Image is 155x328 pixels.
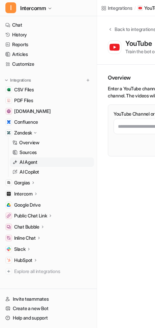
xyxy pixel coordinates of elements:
span: Intercomm [20,3,46,13]
a: Help and support [3,313,94,323]
a: Explore all integrations [3,267,94,276]
div: YouTube [125,39,154,48]
span: I [5,2,16,13]
a: AI Agent [10,157,94,167]
span: PDF Files [14,97,33,104]
a: Customize [3,59,94,69]
p: Integrations [10,78,31,83]
img: www.helpdesk.com [7,109,11,113]
a: Chat [3,20,94,30]
img: Google Drive [7,203,11,207]
p: Chat Bubble [14,223,39,230]
a: Invite teammates [3,294,94,304]
img: menu_add.svg [86,78,90,83]
img: PDF Files [7,98,11,102]
p: Sources [20,149,37,156]
span: / [134,5,136,11]
img: HubSpot [7,258,11,262]
img: explore all integrations [5,268,12,275]
a: History [3,30,94,39]
a: Google DriveGoogle Drive [3,200,94,210]
img: CSV Files [7,88,11,92]
p: Gorgias [14,179,30,186]
a: Articles [3,50,94,59]
img: Chat Bubble [7,225,11,229]
a: Reports [3,40,94,49]
img: expand menu [4,78,9,83]
img: Zendesk [7,131,11,135]
p: Inline Chat [14,235,36,241]
img: Public Chat Link [7,214,11,218]
p: AI Copilot [20,169,39,175]
img: Gorgias [7,181,11,185]
span: [DOMAIN_NAME] [14,108,51,115]
img: Confluence [7,120,11,124]
p: Public Chat Link [14,212,47,219]
img: Inline Chat [7,236,11,240]
img: Slack [7,247,11,251]
p: AI Agent [20,159,37,166]
span: CSV Files [14,86,34,93]
a: Overview [10,138,94,147]
a: AI Copilot [10,167,94,177]
img: YouTube logo [110,42,120,52]
a: Create a new Bot [3,304,94,313]
span: Confluence [14,119,38,125]
a: CSV FilesCSV Files [3,85,94,94]
a: PDF FilesPDF Files [3,96,94,105]
p: Zendesk [14,129,32,136]
a: ConfluenceConfluence [3,117,94,127]
span: Explore all integrations [14,266,91,277]
a: www.helpdesk.com[DOMAIN_NAME] [3,107,94,116]
p: Slack [14,246,26,252]
a: Sources [10,148,94,157]
a: Integrations [101,4,132,11]
button: Integrations [3,77,33,84]
p: Overview [19,139,39,146]
img: YouTube icon [138,6,142,10]
span: Google Drive [14,202,41,208]
div: Integrations [108,4,132,11]
p: Intercom [14,190,33,197]
p: HubSpot [14,257,32,264]
img: Intercom [7,192,11,196]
